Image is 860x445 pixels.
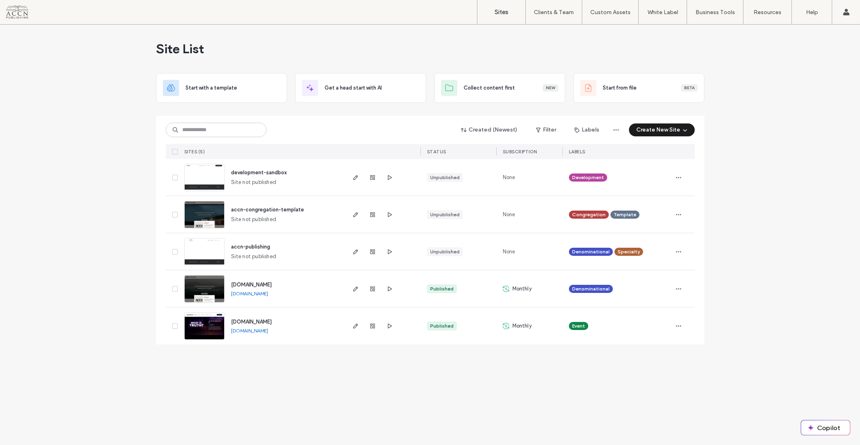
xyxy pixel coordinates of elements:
label: Help [806,9,818,16]
a: development-sandbox [231,169,287,175]
a: accn-publishing [231,244,270,250]
span: Denominational [572,285,610,292]
span: Site not published [231,253,277,261]
div: Unpublished [430,211,460,218]
span: Monthly [512,285,532,293]
div: Start from fileBeta [573,73,704,103]
span: SITES (5) [184,149,205,155]
span: Start with a template [185,84,237,92]
button: Filter [528,123,564,136]
div: Get a head start with AI [295,73,426,103]
label: Clients & Team [534,9,574,16]
span: Get a head start with AI [325,84,382,92]
span: None [503,211,515,219]
div: New [543,84,558,92]
div: Unpublished [430,248,460,255]
span: None [503,173,515,182]
label: Sites [495,8,508,16]
span: LABELS [569,149,585,155]
a: [DOMAIN_NAME] [231,290,268,297]
a: [DOMAIN_NAME] [231,328,268,334]
span: None [503,248,515,256]
button: Labels [567,123,606,136]
span: Start from file [603,84,637,92]
span: Collect content first [464,84,515,92]
span: Site not published [231,178,277,186]
div: Unpublished [430,174,460,181]
label: Business Tools [695,9,735,16]
label: White Label [648,9,678,16]
label: Resources [754,9,781,16]
span: Monthly [512,322,532,330]
span: Congregation [572,211,606,218]
span: STATUS [427,149,446,155]
span: SUBSCRIPTION [503,149,537,155]
a: [DOMAIN_NAME] [231,282,272,288]
span: Specialty [618,248,640,255]
span: Template [614,211,636,218]
a: accn-congregation-template [231,207,304,213]
button: Create New Site [629,123,695,136]
span: Event [572,322,585,330]
span: Site List [156,41,204,57]
button: Copilot [801,420,850,435]
label: Custom Assets [590,9,631,16]
span: Development [572,174,604,181]
div: Published [430,322,454,330]
div: Collect content firstNew [434,73,565,103]
span: Denominational [572,248,610,255]
span: Site not published [231,215,277,224]
button: Created (Newest) [454,123,525,136]
a: [DOMAIN_NAME] [231,319,272,325]
div: Published [430,285,454,292]
div: Beta [681,84,698,92]
div: Start with a template [156,73,287,103]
